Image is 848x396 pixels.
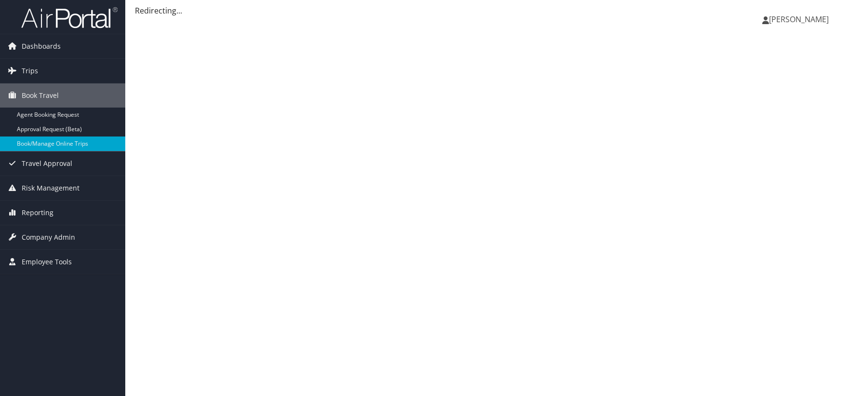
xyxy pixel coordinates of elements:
[22,151,72,176] span: Travel Approval
[769,14,829,25] span: [PERSON_NAME]
[22,83,59,108] span: Book Travel
[762,5,838,34] a: [PERSON_NAME]
[21,6,118,29] img: airportal-logo.png
[22,201,53,225] span: Reporting
[135,5,838,16] div: Redirecting...
[22,59,38,83] span: Trips
[22,250,72,274] span: Employee Tools
[22,176,79,200] span: Risk Management
[22,34,61,58] span: Dashboards
[22,225,75,249] span: Company Admin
